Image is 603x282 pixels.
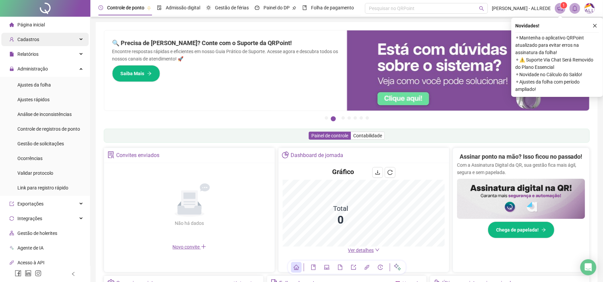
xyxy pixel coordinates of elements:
[173,244,206,250] span: Novo convite
[585,3,595,13] img: 75003
[166,5,200,10] span: Admissão digital
[17,245,44,251] span: Agente de IA
[593,23,597,28] span: close
[515,34,599,56] span: ⚬ Mantenha o aplicativo QRPoint atualizado para evitar erros na assinatura da folha!
[121,70,144,77] span: Saiba Mais
[353,133,382,138] span: Contabilidade
[9,22,14,27] span: home
[9,37,14,42] span: user-add
[35,270,42,277] span: instagram
[541,228,546,232] span: arrow-right
[147,71,152,76] span: arrow-right
[348,248,374,253] span: Ver detalhes
[255,5,259,10] span: dashboard
[159,220,220,227] div: Não há dados
[457,179,585,219] img: banner%2F02c71560-61a6-44d4-94b9-c8ab97240462.png
[348,116,351,120] button: 4
[311,133,348,138] span: Painel de controle
[17,185,68,190] span: Link para registro rápido
[17,112,72,117] span: Análise de inconsistências
[378,265,383,270] span: history
[337,265,343,270] span: file
[557,5,563,11] span: notification
[17,22,45,27] span: Página inicial
[560,2,567,9] sup: 1
[17,141,64,146] span: Gestão de solicitações
[332,167,354,176] h4: Gráfico
[460,152,583,161] h2: Assinar ponto na mão? Isso ficou no passado!
[325,116,328,120] button: 1
[263,5,290,10] span: Painel do DP
[112,38,339,48] h2: 🔍 Precisa de [PERSON_NAME]? Conte com o Suporte da QRPoint!
[375,248,380,252] span: down
[515,22,539,29] span: Novidades !
[157,5,162,10] span: file-done
[9,216,14,221] span: sync
[291,150,343,161] div: Dashboard de jornada
[107,5,144,10] span: Controle de ponto
[17,82,51,88] span: Ajustes da folha
[572,5,578,11] span: bell
[324,265,329,270] span: laptop
[342,116,345,120] button: 3
[347,30,590,111] img: banner%2F0cf4e1f0-cb71-40ef-aa93-44bd3d4ee559.png
[331,116,336,121] button: 2
[147,6,151,10] span: pushpin
[563,3,565,8] span: 1
[492,5,551,12] span: [PERSON_NAME] - ALLREDE
[282,151,289,158] span: pie-chart
[302,5,307,10] span: book
[17,156,43,161] span: Ocorrências
[17,66,48,72] span: Administração
[9,66,14,71] span: lock
[375,170,380,175] span: download
[17,170,53,176] span: Validar protocolo
[107,151,115,158] span: solution
[9,260,14,265] span: api
[17,216,42,221] span: Integrações
[17,37,39,42] span: Cadastros
[580,259,596,275] div: Open Intercom Messenger
[364,265,370,270] span: api
[116,150,159,161] div: Convites enviados
[206,5,211,10] span: sun
[112,48,339,62] p: Encontre respostas rápidas e eficientes em nosso Guia Prático de Suporte. Acesse agora e descubra...
[17,260,45,265] span: Acesso à API
[17,231,57,236] span: Gestão de holerites
[17,126,80,132] span: Controle de registros de ponto
[17,97,50,102] span: Ajustes rápidos
[479,6,484,11] span: search
[515,71,599,78] span: ⚬ Novidade no Cálculo do Saldo!
[354,116,357,120] button: 5
[15,270,21,277] span: facebook
[215,5,249,10] span: Gestão de férias
[112,65,160,82] button: Saiba Mais
[9,231,14,236] span: apartment
[294,265,299,270] span: home
[387,170,393,175] span: reload
[292,6,296,10] span: pushpin
[348,248,380,253] a: Ver detalhes down
[488,222,554,238] button: Chega de papelada!
[515,56,599,71] span: ⚬ ⚠️ Suporte Via Chat Será Removido do Plano Essencial
[351,265,356,270] span: export
[9,52,14,56] span: file
[98,5,103,10] span: clock-circle
[515,78,599,93] span: ⚬ Ajustes da folha com período ampliado!
[17,201,44,206] span: Exportações
[311,5,354,10] span: Folha de pagamento
[17,51,39,57] span: Relatórios
[311,265,316,270] span: book
[496,226,539,234] span: Chega de papelada!
[366,116,369,120] button: 7
[201,244,206,249] span: plus
[71,272,76,276] span: left
[25,270,31,277] span: linkedin
[360,116,363,120] button: 6
[9,201,14,206] span: export
[457,161,585,176] p: Com a Assinatura Digital da QR, sua gestão fica mais ágil, segura e sem papelada.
